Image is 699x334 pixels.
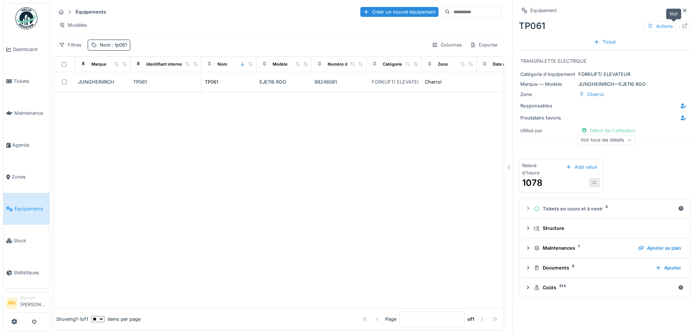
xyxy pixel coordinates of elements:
[519,19,690,33] div: TP061
[314,78,364,85] div: 98246081
[520,114,575,121] div: Prestataire favoris
[133,78,198,85] div: TP061
[91,316,141,323] div: items per page
[13,46,47,53] span: Dashboard
[534,245,632,252] div: Maintenances
[577,135,635,146] div: Voir tous les détails
[522,202,687,216] summary: Tickets en cours et à venir2
[6,298,17,309] li: RM
[12,173,47,180] span: Zones
[587,91,604,98] div: Charroi
[635,243,684,253] div: Ajouter au plan
[3,65,50,97] a: Tickets
[520,71,689,78] div: FORKLIFT/ ELEVATEUR
[3,225,50,257] a: Stock
[520,127,575,134] div: Utilisé par
[20,295,47,301] div: Manager
[20,295,47,311] li: [PERSON_NAME]
[467,316,474,323] strong: of 1
[522,162,553,176] div: Relevé d'heure
[14,269,47,276] span: Statistiques
[110,42,127,48] span: : tp061
[14,110,47,117] span: Maintenance
[14,78,47,85] span: Tickets
[14,205,47,212] span: Équipements
[522,261,687,275] summary: Documents5Ajouter
[3,193,50,225] a: Équipements
[56,40,85,50] div: Filtres
[425,78,441,85] div: Charroi
[520,91,575,98] div: Zone
[522,176,542,190] div: 1078
[563,162,600,172] div: Add value
[91,61,106,67] div: Marque
[372,78,424,85] div: FORKLIFT/ ELEVATEUR
[522,241,687,255] summary: Maintenances1Ajouter au plan
[3,33,50,65] a: Dashboard
[652,263,684,273] div: Ajouter
[530,7,557,14] div: Équipement
[534,284,675,291] div: Coûts
[73,8,109,15] strong: Équipements
[360,7,438,17] div: Créer un nouvel équipement
[3,97,50,129] a: Maintenance
[205,78,218,85] div: TP061
[3,161,50,193] a: Zones
[534,225,681,232] div: Structure
[15,7,37,29] img: Badge_color-CXgf-gQk.svg
[56,316,88,323] div: Showing 1 - 1 of 1
[520,71,575,78] div: Catégorie d'équipement
[534,264,649,271] div: Documents
[259,78,309,85] div: EJE116 RGO
[591,37,619,47] div: Ticket
[438,61,448,67] div: Zone
[385,316,396,323] div: Page
[520,81,689,88] div: JUNGHEINRICH — EJE116 RGO
[273,61,288,67] div: Modèle
[218,61,227,67] div: Nom
[520,81,575,88] div: Marque — Modèle
[56,20,90,30] div: Modèles
[467,40,501,50] div: Exporter
[429,40,465,50] div: Colonnes
[522,281,687,294] summary: Coûts21 €
[12,142,47,148] span: Agenda
[78,78,127,85] div: JUNGHEINRICH
[666,8,681,19] div: Voir
[578,126,638,136] div: Début de l'utilisation
[100,41,127,48] div: Nom
[493,61,529,67] div: Date d'Installation
[328,61,361,67] div: Numéro de Série
[534,205,675,212] div: Tickets en cours et à venir
[522,222,687,235] summary: Structure
[3,129,50,161] a: Agenda
[6,295,47,313] a: RM Manager[PERSON_NAME]
[3,257,50,289] a: Statistiques
[383,61,434,67] div: Catégories d'équipement
[14,237,47,244] span: Stock
[520,58,689,65] div: TRANSPALETTE ELECTRIQUE
[146,61,182,67] div: Identifiant interne
[644,21,676,32] div: Actions
[520,102,575,109] div: Responsables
